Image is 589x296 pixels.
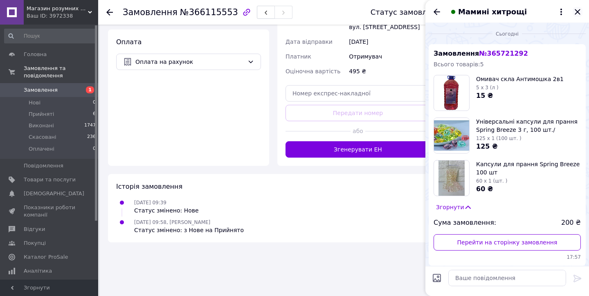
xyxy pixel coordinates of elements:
[434,118,469,153] img: 5737544844_w160_h160_universalni-kapsuli-dlya.jpg
[476,85,499,90] span: 5 x 3 (л )
[180,7,238,17] span: №366115553
[347,34,432,49] div: [DATE]
[286,38,333,45] span: Дата відправки
[135,57,244,66] span: Оплата на рахунок
[476,92,493,99] span: 15 ₴
[286,141,430,158] button: Згенерувати ЕН
[434,203,474,212] button: Згорнути
[116,183,182,190] span: Історія замовлення
[106,8,113,16] div: Повернутися назад
[476,75,564,83] span: Омивач скла Антимошка 2в1
[93,99,96,106] span: 0
[432,7,442,17] button: Назад
[24,176,76,183] span: Товари та послуги
[27,12,98,20] div: Ваш ID: 3972338
[347,64,432,79] div: 495 ₴
[286,53,311,60] span: Платник
[347,49,432,64] div: Отримувач
[476,117,581,134] span: Універсальні капсули для прання Spring Breeze 3 г, 100 шт./комплект
[434,254,581,261] span: 17:57 12.10.2025
[429,29,586,38] div: 12.10.2025
[434,61,484,68] span: Всього товарів: 5
[116,38,142,46] span: Оплата
[24,86,58,94] span: Замовлення
[371,8,446,16] div: Статус замовлення
[87,133,96,141] span: 236
[434,234,581,251] a: Перейти на сторінку замовлення
[29,145,54,153] span: Оплачені
[134,226,244,234] div: Статус змінено: з Нове на Прийнято
[476,178,507,184] span: 60 x 1 (шт. )
[134,219,210,225] span: [DATE] 09:58, [PERSON_NAME]
[84,122,96,129] span: 1747
[479,50,528,57] span: № 365721292
[29,122,54,129] span: Виконані
[438,75,465,111] img: 5532113109_w160_h160_omivach-skla-antimoshka.jpg
[458,7,527,17] span: Мамині хитрощі
[476,142,498,150] span: 125 ₴
[27,5,88,12] span: Магазин розумних девайсів Tuya Smart Life UA
[434,50,528,57] span: Замовлення
[24,190,84,197] span: [DEMOGRAPHIC_DATA]
[448,7,566,17] button: Мамині хитрощі
[24,51,47,58] span: Головна
[573,7,582,17] button: Закрити
[438,160,465,196] img: 6867259545_w160_h160_kapsuli-dlya-prannya.jpg
[351,127,365,135] span: або
[24,240,46,247] span: Покупці
[24,253,68,261] span: Каталог ProSale
[476,160,581,176] span: Капсули для прання Spring Breeze 100 шт
[561,218,581,228] span: 200 ₴
[286,85,430,102] input: Номер експрес-накладної
[123,7,178,17] span: Замовлення
[24,162,63,169] span: Повідомлення
[434,218,496,228] span: Сума замовлення:
[24,226,45,233] span: Відгуки
[24,65,98,79] span: Замовлення та повідомлення
[134,206,199,215] div: Статус змінено: Нове
[29,133,56,141] span: Скасовані
[24,267,52,275] span: Аналітика
[29,111,54,118] span: Прийняті
[134,200,166,206] span: [DATE] 09:39
[492,31,522,38] span: Сьогодні
[286,68,340,75] span: Оціночна вартість
[29,99,40,106] span: Нові
[476,136,522,141] span: 125 x 1 (100 шт. )
[4,29,97,43] input: Пошук
[24,204,76,219] span: Показники роботи компанії
[86,86,94,93] span: 1
[476,185,493,193] span: 60 ₴
[93,111,96,118] span: 6
[93,145,96,153] span: 0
